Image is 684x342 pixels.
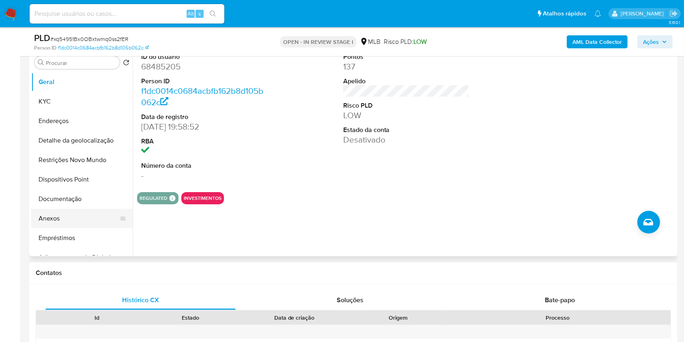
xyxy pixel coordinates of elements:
[451,314,665,322] div: Processo
[594,10,601,17] a: Notificações
[669,19,680,26] span: 3.160.1
[34,44,56,52] b: Person ID
[545,295,575,305] span: Bate-papo
[343,126,470,134] dt: Estado da conta
[643,35,659,48] span: Ações
[343,110,470,121] dd: LOW
[141,161,268,170] dt: Número da conta
[141,170,268,181] dd: -
[343,61,470,72] dd: 137
[637,35,673,48] button: Ações
[360,37,381,46] div: MLB
[31,131,133,150] button: Detalhe da geolocalização
[280,36,357,48] p: OPEN - IN REVIEW STAGE I
[243,314,346,322] div: Data de criação
[31,72,133,92] button: Geral
[141,77,268,86] dt: Person ID
[31,228,133,248] button: Empréstimos
[343,77,470,86] dt: Apelido
[567,35,628,48] button: AML Data Collector
[198,10,201,17] span: s
[141,137,268,146] dt: RBA
[141,52,268,61] dt: ID do usuário
[572,35,622,48] b: AML Data Collector
[34,31,50,44] b: PLD
[141,113,268,121] dt: Data de registro
[343,134,470,145] dd: Desativado
[337,295,364,305] span: Soluções
[543,9,586,18] span: Atalhos rápidos
[621,10,667,17] p: sara.carvalhaes@mercadopago.com.br
[58,44,149,52] a: f1dc0014c0684acbfb162b8d105b062c
[413,37,427,46] span: LOW
[31,111,133,131] button: Endereços
[31,150,133,170] button: Restrições Novo Mundo
[122,295,159,305] span: Histórico CX
[204,8,221,19] button: search-icon
[669,9,678,18] a: Sair
[36,269,671,277] h1: Contatos
[56,314,138,322] div: Id
[150,314,232,322] div: Estado
[46,59,116,67] input: Procurar
[31,189,133,209] button: Documentação
[187,10,194,17] span: Alt
[31,209,126,228] button: Anexos
[30,9,224,19] input: Pesquise usuários ou casos...
[141,85,263,108] a: f1dc0014c0684acbfb162b8d105b062c
[31,92,133,111] button: KYC
[343,52,470,61] dt: Pontos
[141,61,268,72] dd: 68485205
[38,59,44,66] button: Procurar
[343,101,470,110] dt: Risco PLD
[50,35,128,43] span: # xq54951Bx0OBxtwmq0ss2fER
[141,121,268,132] dd: [DATE] 19:58:52
[31,170,133,189] button: Dispositivos Point
[384,37,427,46] span: Risco PLD:
[357,314,439,322] div: Origem
[31,248,133,267] button: Adiantamentos de Dinheiro
[123,59,129,68] button: Retornar ao pedido padrão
